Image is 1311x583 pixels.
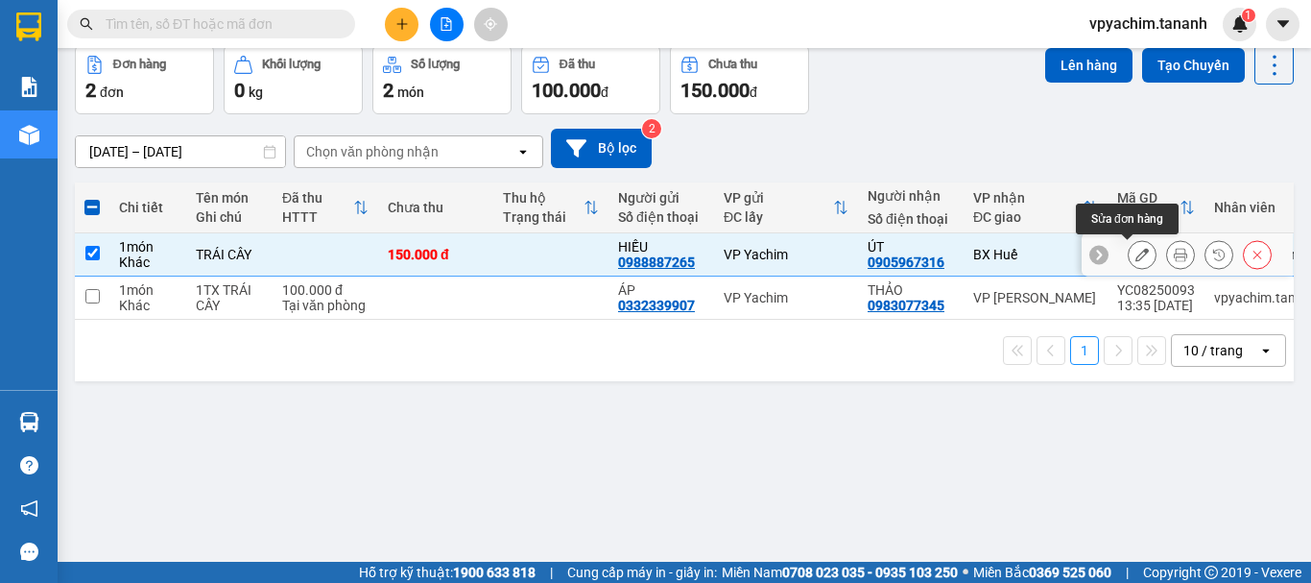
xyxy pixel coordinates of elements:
[503,190,584,206] div: Thu hộ
[1128,240,1156,269] div: Sửa đơn hàng
[196,190,263,206] div: Tên món
[440,17,453,31] span: file-add
[868,239,954,255] div: ÚT
[503,209,584,225] div: Trạng thái
[411,58,460,71] div: Số lượng
[1117,282,1195,298] div: YC08250093
[234,79,245,102] span: 0
[618,190,704,206] div: Người gửi
[20,456,38,474] span: question-circle
[724,247,848,262] div: VP Yachim
[618,255,695,270] div: 0988887265
[868,188,954,204] div: Người nhận
[1204,566,1218,579] span: copyright
[106,13,332,35] input: Tìm tên, số ĐT hoặc mã đơn
[1258,343,1274,358] svg: open
[1108,182,1204,233] th: Toggle SortBy
[474,8,508,41] button: aim
[724,290,848,305] div: VP Yachim
[868,211,954,227] div: Số điện thoại
[724,190,833,206] div: VP gửi
[670,45,809,114] button: Chưa thu150.000đ
[601,85,608,100] span: đ
[521,45,660,114] button: Đã thu100.000đ
[100,85,124,100] span: đơn
[973,247,1098,262] div: BX Huế
[1076,204,1179,234] div: Sửa đơn hàng
[397,85,424,100] span: món
[493,182,608,233] th: Toggle SortBy
[560,58,595,71] div: Đã thu
[119,239,177,255] div: 1 món
[372,45,512,114] button: Số lượng2món
[20,543,38,561] span: message
[282,282,369,298] div: 100.000 đ
[76,136,285,167] input: Select a date range.
[306,142,439,161] div: Chọn văn phòng nhận
[1070,336,1099,365] button: 1
[262,58,321,71] div: Khối lượng
[19,77,39,97] img: solution-icon
[1117,298,1195,313] div: 13:35 [DATE]
[196,247,263,262] div: TRÁI CÂY
[113,58,166,71] div: Đơn hàng
[750,85,757,100] span: đ
[782,565,958,580] strong: 0708 023 035 - 0935 103 250
[1242,9,1255,22] sup: 1
[1183,341,1243,360] div: 10 / trang
[1074,12,1223,36] span: vpyachim.tananh
[550,562,553,583] span: |
[16,12,41,41] img: logo-vxr
[282,209,353,225] div: HTTT
[282,298,369,313] div: Tại văn phòng
[484,17,497,31] span: aim
[1266,8,1299,41] button: caret-down
[385,8,418,41] button: plus
[273,182,378,233] th: Toggle SortBy
[388,200,484,215] div: Chưa thu
[119,298,177,313] div: Khác
[973,562,1111,583] span: Miền Bắc
[1126,562,1129,583] span: |
[714,182,858,233] th: Toggle SortBy
[80,17,93,31] span: search
[196,209,263,225] div: Ghi chú
[708,58,757,71] div: Chưa thu
[85,79,96,102] span: 2
[964,182,1108,233] th: Toggle SortBy
[973,190,1083,206] div: VP nhận
[383,79,393,102] span: 2
[963,569,968,576] span: ⚪️
[282,190,353,206] div: Đã thu
[119,255,177,270] div: Khác
[1231,15,1249,33] img: icon-new-feature
[1275,15,1292,33] span: caret-down
[249,85,263,100] span: kg
[868,298,944,313] div: 0983077345
[868,255,944,270] div: 0905967316
[724,209,833,225] div: ĐC lấy
[1142,48,1245,83] button: Tạo Chuyến
[19,412,39,432] img: warehouse-icon
[515,144,531,159] svg: open
[75,45,214,114] button: Đơn hàng2đơn
[388,247,484,262] div: 150.000 đ
[618,239,704,255] div: HIẾU
[1045,48,1132,83] button: Lên hàng
[224,45,363,114] button: Khối lượng0kg
[430,8,464,41] button: file-add
[722,562,958,583] span: Miền Nam
[973,209,1083,225] div: ĐC giao
[453,565,536,580] strong: 1900 633 818
[1245,9,1251,22] span: 1
[119,200,177,215] div: Chi tiết
[680,79,750,102] span: 150.000
[532,79,601,102] span: 100.000
[618,298,695,313] div: 0332339907
[395,17,409,31] span: plus
[19,125,39,145] img: warehouse-icon
[1029,565,1111,580] strong: 0369 525 060
[618,209,704,225] div: Số điện thoại
[20,499,38,518] span: notification
[973,290,1098,305] div: VP [PERSON_NAME]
